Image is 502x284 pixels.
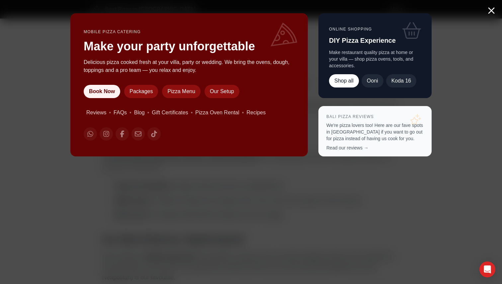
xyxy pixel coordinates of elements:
[152,109,188,117] a: Gift Certificates
[195,109,239,117] a: Pizza Oven Rental
[329,36,421,45] h3: DIY Pizza Experience
[479,261,495,277] div: Open Intercom Messenger
[114,109,127,117] a: FAQs
[326,114,424,119] p: Bali Pizza Reviews
[361,74,383,87] a: Ooni
[486,5,497,16] button: Close menu
[124,85,158,98] a: Packages
[191,109,193,117] span: •
[326,122,424,142] p: We're pizza lovers too! Here are our fave spots in [GEOGRAPHIC_DATA] if you want to go out for pi...
[147,109,149,117] span: •
[109,109,111,117] span: •
[329,74,359,87] a: Shop all
[84,58,294,74] p: Delicious pizza cooked fresh at your villa, party or wedding. We bring the ovens, dough, toppings...
[129,109,131,117] span: •
[84,29,294,34] p: Mobile Pizza Catering
[246,109,266,117] a: Recipes
[329,49,421,69] p: Make restaurant quality pizza at home or your villa — shop pizza ovens, tools, and accessories.
[205,85,239,98] a: Our Setup
[326,145,369,150] a: Read our reviews →
[329,27,421,32] p: Online Shopping
[242,109,244,117] span: •
[386,74,416,87] a: Koda 16
[86,109,106,117] a: Reviews
[162,85,201,98] a: Pizza Menu
[84,85,120,98] a: Book Now
[84,40,294,53] h2: Make your party unforgettable
[134,109,145,117] a: Blog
